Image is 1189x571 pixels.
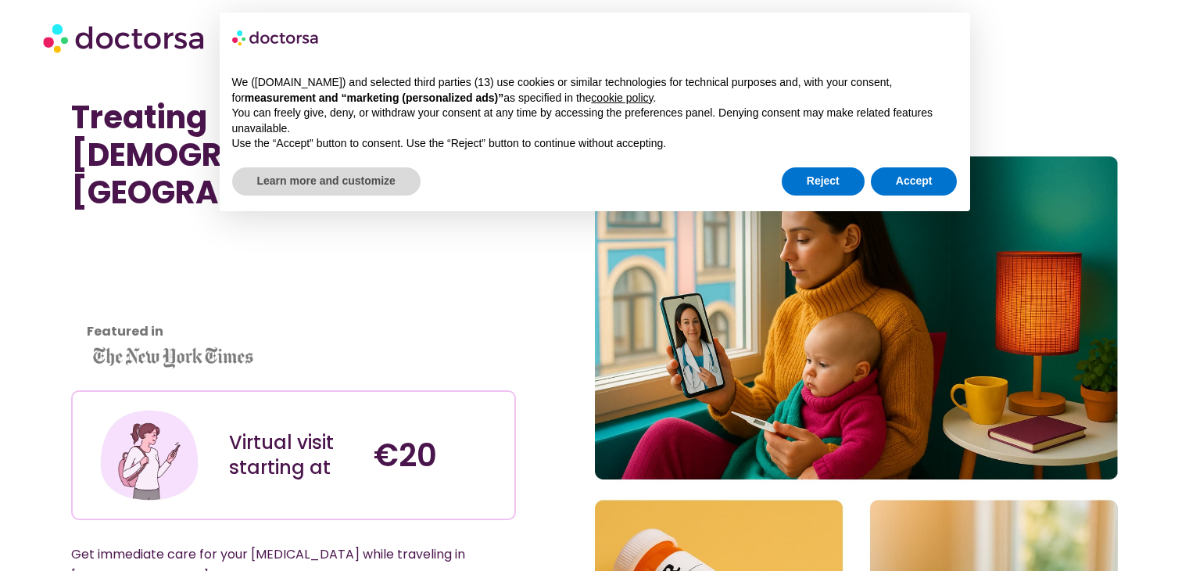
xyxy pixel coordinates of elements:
[87,322,163,340] strong: Featured in
[232,25,320,50] img: logo
[98,404,201,507] img: Illustration depicting a young woman in a casual outfit, engaged with her smartphone. She has a p...
[79,235,220,352] iframe: Customer reviews powered by Trustpilot
[591,92,653,104] a: cookie policy
[232,136,958,152] p: Use the “Accept” button to consent. Use the “Reject” button to continue without accepting.
[782,167,865,196] button: Reject
[232,106,958,136] p: You can freely give, deny, or withdraw your consent at any time by accessing the preferences pane...
[245,92,503,104] strong: measurement and “marketing (personalized ads)”
[71,99,516,211] h1: Treating [DEMOGRAPHIC_DATA] in [GEOGRAPHIC_DATA]
[232,167,421,196] button: Learn more and customize
[229,430,358,480] div: Virtual visit starting at
[232,75,958,106] p: We ([DOMAIN_NAME]) and selected third parties (13) use cookies or similar technologies for techni...
[374,436,503,474] h4: €20
[871,167,958,196] button: Accept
